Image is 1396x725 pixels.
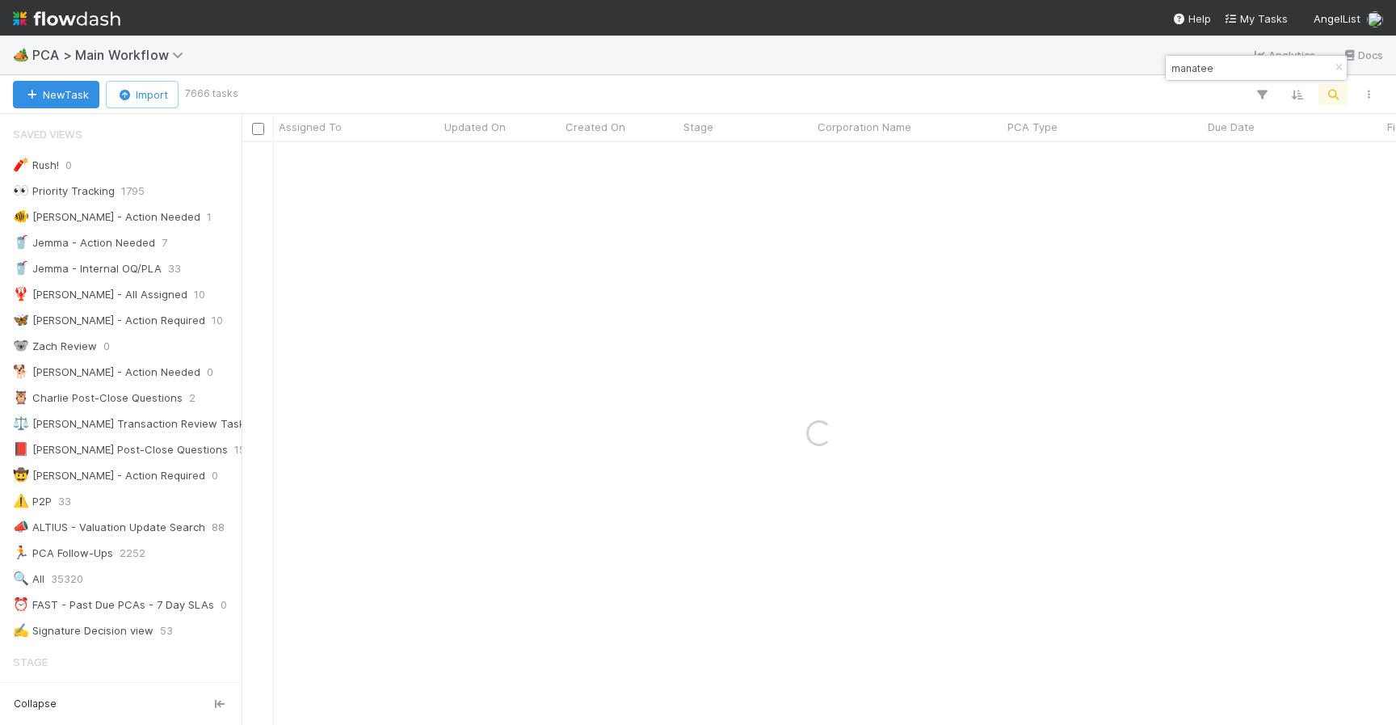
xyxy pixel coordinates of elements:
[14,697,57,711] span: Collapse
[13,207,200,227] div: [PERSON_NAME] - Action Needed
[13,155,59,175] div: Rush!
[207,207,212,227] span: 1
[13,520,29,533] span: 📣
[1314,12,1360,25] span: AngelList
[13,491,52,512] div: P2P
[1168,58,1330,78] input: Search...
[13,181,115,201] div: Priority Tracking
[13,48,29,61] span: 🏕️
[221,595,227,615] span: 0
[13,621,153,641] div: Signature Decision view
[13,183,29,197] span: 👀
[162,233,167,253] span: 7
[212,466,218,486] span: 0
[13,336,97,356] div: Zach Review
[13,362,200,382] div: [PERSON_NAME] - Action Needed
[106,81,179,108] button: Import
[13,365,29,378] span: 🐕
[13,546,29,559] span: 🏃
[444,119,506,135] span: Updated On
[189,388,196,408] span: 2
[185,86,238,101] small: 7666 tasks
[13,81,99,108] button: NewTask
[13,466,205,486] div: [PERSON_NAME] - Action Required
[212,517,225,537] span: 88
[207,362,213,382] span: 0
[13,468,29,482] span: 🤠
[13,339,29,352] span: 🐨
[234,440,246,460] span: 15
[13,416,29,430] span: ⚖️
[13,595,214,615] div: FAST - Past Due PCAs - 7 Day SLAs
[168,259,181,279] span: 33
[1208,119,1255,135] span: Due Date
[13,646,48,678] span: Stage
[13,571,29,585] span: 🔍
[13,569,44,589] div: All
[13,442,29,456] span: 📕
[13,543,113,563] div: PCA Follow-Ups
[65,155,72,175] span: 0
[566,119,625,135] span: Created On
[194,285,205,305] span: 10
[32,47,191,63] span: PCA > Main Workflow
[58,491,71,512] span: 33
[279,119,342,135] span: Assigned To
[13,414,250,434] div: [PERSON_NAME] Transaction Review Tasks
[13,517,205,537] div: ALTIUS - Valuation Update Search
[1252,45,1316,65] a: Analytics
[13,233,155,253] div: Jemma - Action Needed
[13,313,29,327] span: 🦋
[1172,11,1211,27] div: Help
[13,5,120,32] img: logo-inverted-e16ddd16eac7371096b0.svg
[212,310,223,331] span: 10
[683,119,713,135] span: Stage
[13,494,29,508] span: ⚠️
[13,209,29,223] span: 🐠
[13,440,228,460] div: [PERSON_NAME] Post-Close Questions
[13,285,187,305] div: [PERSON_NAME] - All Assigned
[252,123,264,135] input: Toggle All Rows Selected
[13,287,29,301] span: 🦞
[13,235,29,249] span: 🥤
[103,336,110,356] span: 0
[51,569,83,589] span: 35320
[120,543,145,563] span: 2252
[13,597,29,611] span: ⏰
[13,388,183,408] div: Charlie Post-Close Questions
[1342,45,1383,65] a: Docs
[13,259,162,279] div: Jemma - Internal OQ/PLA
[1007,119,1058,135] span: PCA Type
[13,310,205,331] div: [PERSON_NAME] - Action Required
[13,118,82,150] span: Saved Views
[13,261,29,275] span: 🥤
[818,119,911,135] span: Corporation Name
[13,623,29,637] span: ✍️
[1367,11,1383,27] img: avatar_ac990a78-52d7-40f8-b1fe-cbbd1cda261e.png
[13,390,29,404] span: 🦉
[13,158,29,171] span: 🧨
[1224,12,1288,25] span: My Tasks
[121,181,145,201] span: 1795
[160,621,173,641] span: 53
